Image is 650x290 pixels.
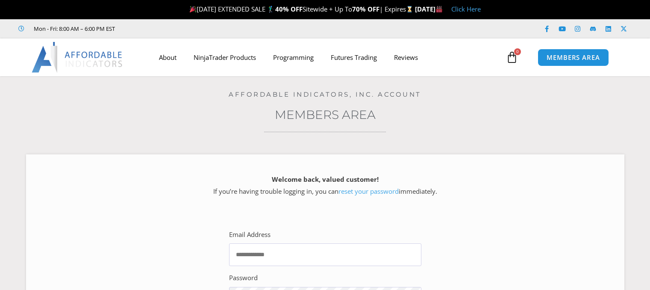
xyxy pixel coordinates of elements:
a: MEMBERS AREA [538,49,609,66]
a: Futures Trading [322,47,385,67]
strong: Welcome back, valued customer! [272,175,379,183]
span: Mon - Fri: 8:00 AM – 6:00 PM EST [32,24,115,34]
label: Password [229,272,258,284]
a: NinjaTrader Products [185,47,265,67]
a: Programming [265,47,322,67]
strong: [DATE] [415,5,443,13]
a: About [150,47,185,67]
p: If you’re having trouble logging in, you can immediately. [41,174,609,198]
img: 🎉 [190,6,196,12]
span: MEMBERS AREA [547,54,600,61]
img: ⌛ [406,6,413,12]
span: 0 [514,48,521,55]
label: Email Address [229,229,271,241]
strong: 70% OFF [352,5,379,13]
a: Click Here [451,5,481,13]
strong: 40% OFF [275,5,303,13]
iframe: Customer reviews powered by Trustpilot [127,24,255,33]
a: reset your password [338,187,399,195]
a: 0 [493,45,531,70]
nav: Menu [150,47,504,67]
a: Affordable Indicators, Inc. Account [229,90,421,98]
a: Reviews [385,47,426,67]
span: [DATE] EXTENDED SALE 🏌️‍♂️ Sitewide + Up To | Expires [188,5,415,13]
img: LogoAI | Affordable Indicators – NinjaTrader [32,42,124,73]
a: Members Area [275,107,376,122]
img: 🏭 [436,6,442,12]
